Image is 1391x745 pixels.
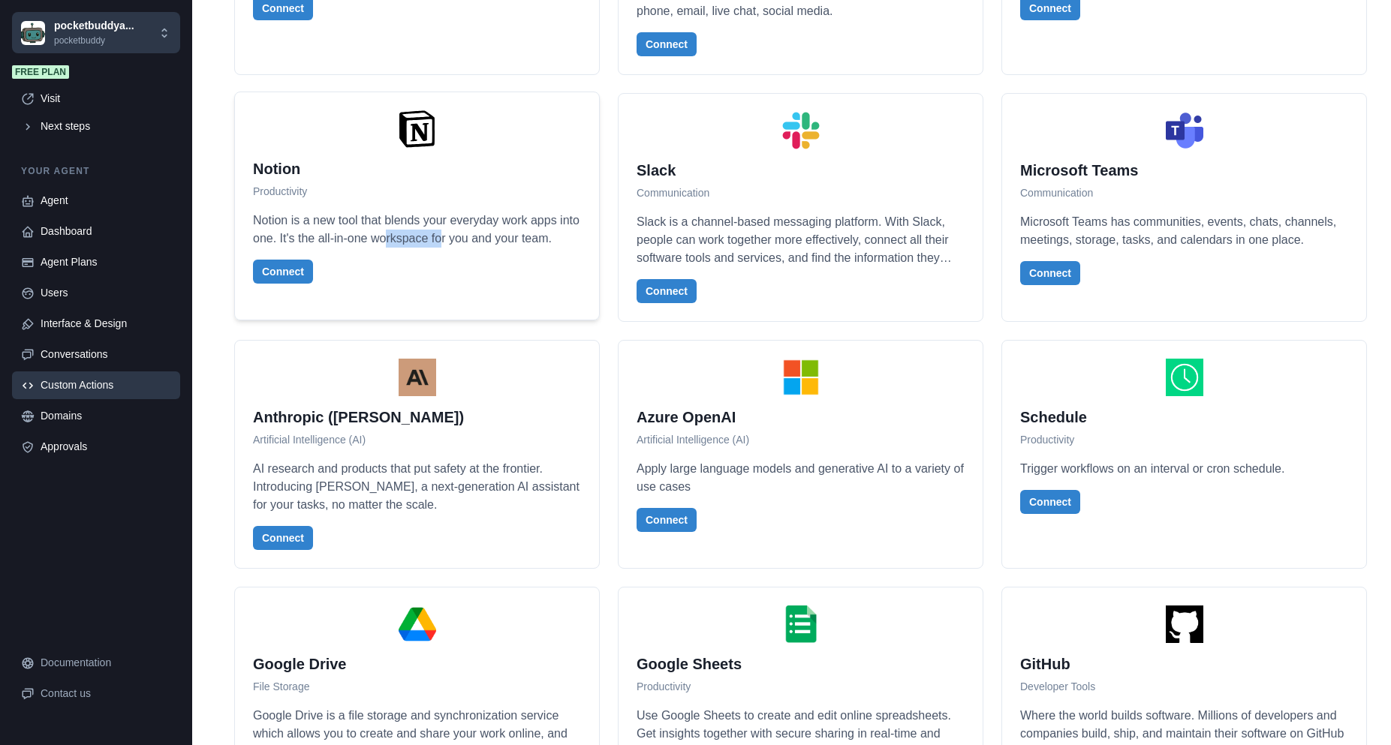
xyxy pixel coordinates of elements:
[253,655,581,673] h2: Google Drive
[1020,432,1348,448] p: Productivity
[782,605,820,643] img: Google Sheets
[41,91,171,107] div: Visit
[637,32,697,56] button: Connect
[1020,679,1348,695] p: Developer Tools
[41,439,171,455] div: Approvals
[253,432,581,448] p: Artificial Intelligence (AI)
[253,160,581,178] h2: Notion
[253,460,581,514] p: AI research and products that put safety at the frontier. Introducing [PERSON_NAME], a next-gener...
[1020,261,1080,285] button: Connect
[1020,655,1348,673] h2: GitHub
[637,508,697,532] button: Connect
[41,254,171,270] div: Agent Plans
[21,21,45,45] img: Chakra UI
[1020,161,1348,179] h2: Microsoft Teams
[1020,408,1348,426] h2: Schedule
[637,213,965,267] p: Slack is a channel-based messaging platform. With Slack, people can work together more effectivel...
[253,184,581,200] p: Productivity
[12,65,69,79] span: Free plan
[637,679,965,695] p: Productivity
[782,112,820,149] img: Slack
[41,686,171,701] div: Contact us
[637,185,965,201] p: Communication
[12,12,180,53] button: Chakra UIpocketbuddya...pocketbuddy
[12,649,180,677] a: Documentation
[253,212,581,248] p: Notion is a new tool that blends your everyday work apps into one. It's the all-in-one workspace ...
[637,161,965,179] h2: Slack
[41,347,171,362] div: Conversations
[1020,185,1348,201] p: Communication
[1020,490,1080,514] button: Connect
[41,285,171,301] div: Users
[41,655,171,671] div: Documentation
[1020,460,1348,478] p: Trigger workflows on an interval or cron schedule.
[1166,112,1203,149] img: Microsoft Teams
[54,18,134,34] p: pocketbuddya...
[399,359,436,396] img: Anthropic (Claude)
[41,316,171,332] div: Interface & Design
[12,164,180,178] p: Your agent
[41,119,171,134] div: Next steps
[41,224,171,239] div: Dashboard
[1166,359,1203,396] img: Schedule
[399,110,435,148] img: Notion
[1166,605,1203,643] img: GitHub
[1020,213,1348,249] p: Microsoft Teams has communities, events, chats, channels, meetings, storage, tasks, and calendars...
[637,460,965,496] p: Apply large language models and generative AI to a variety of use cases
[637,655,965,673] h2: Google Sheets
[253,526,313,550] button: Connect
[41,377,171,393] div: Custom Actions
[399,605,436,643] img: Google Drive
[41,408,171,424] div: Domains
[253,679,581,695] p: File Storage
[782,359,820,396] img: Azure OpenAI
[253,260,313,284] button: Connect
[637,408,965,426] h2: Azure OpenAI
[41,193,171,209] div: Agent
[253,408,581,426] h2: Anthropic ([PERSON_NAME])
[637,432,965,448] p: Artificial Intelligence (AI)
[54,34,134,47] p: pocketbuddy
[637,279,697,303] button: Connect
